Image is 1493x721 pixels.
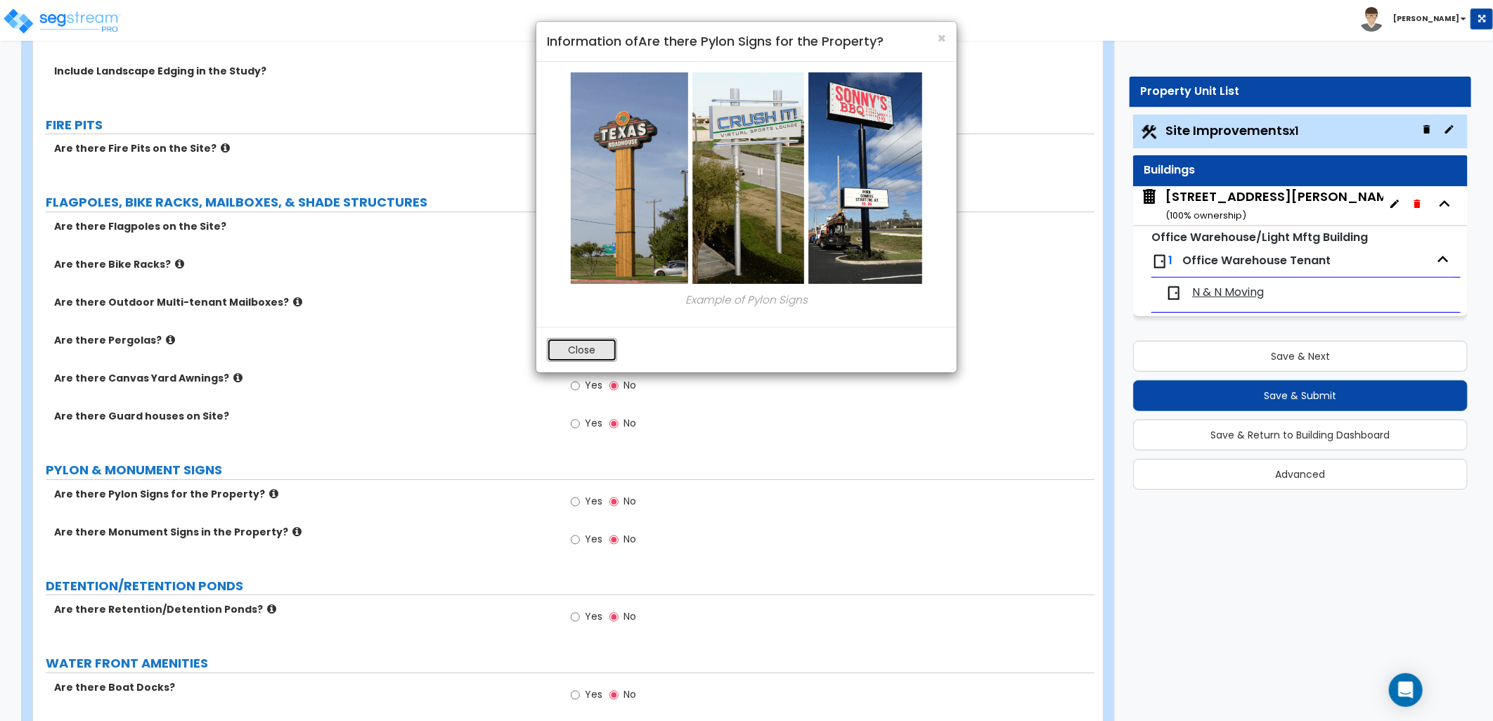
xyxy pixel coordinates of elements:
img: pylon-signs-min.png [571,72,922,284]
button: Close [547,338,617,362]
button: Close [937,31,946,46]
div: Open Intercom Messenger [1389,673,1423,707]
span: × [937,28,946,48]
h4: Information of Are there Pylon Signs for the Property? [547,32,946,51]
i: Example of Pylon Signs [685,292,808,307]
